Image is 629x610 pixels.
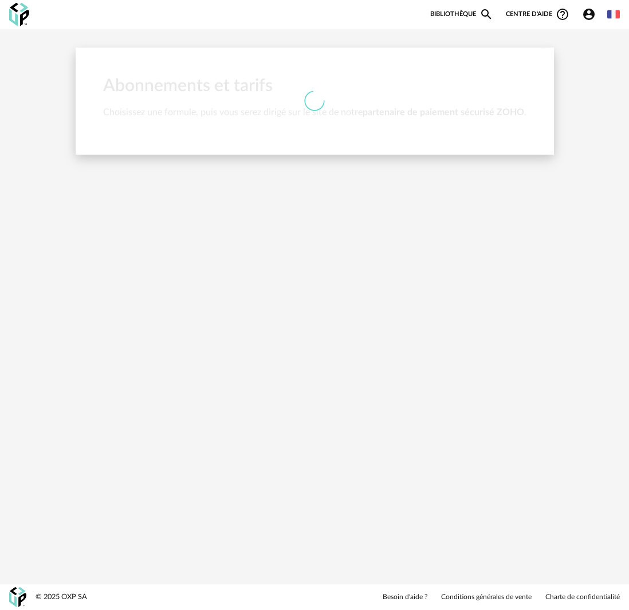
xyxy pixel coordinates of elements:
[430,7,493,21] a: BibliothèqueMagnify icon
[582,7,601,21] span: Account Circle icon
[36,592,87,602] div: © 2025 OXP SA
[9,3,29,26] img: OXP
[479,7,493,21] span: Magnify icon
[556,7,569,21] span: Help Circle Outline icon
[582,7,596,21] span: Account Circle icon
[607,8,620,21] img: fr
[383,593,427,602] a: Besoin d'aide ?
[441,593,532,602] a: Conditions générales de vente
[506,7,569,21] span: Centre d'aideHelp Circle Outline icon
[545,593,620,602] a: Charte de confidentialité
[9,587,26,607] img: OXP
